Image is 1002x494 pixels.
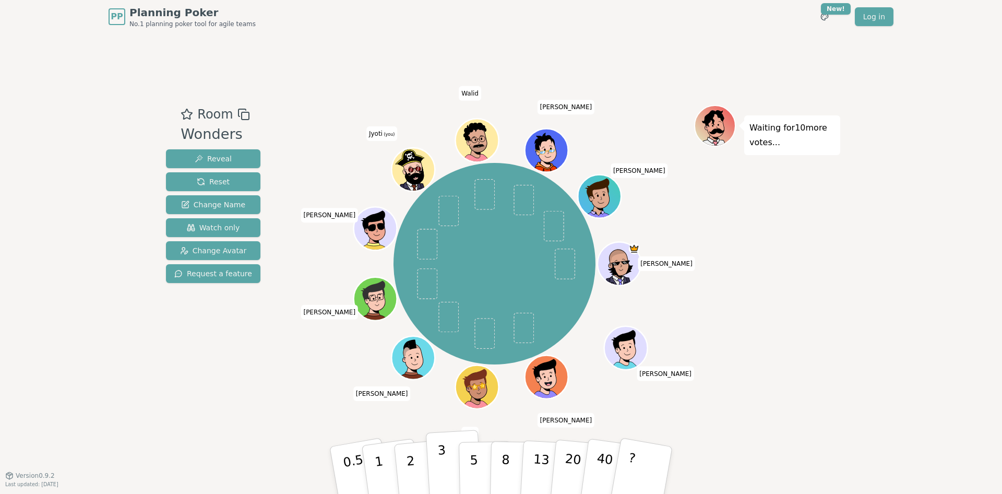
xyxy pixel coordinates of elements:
button: Watch only [166,218,260,237]
span: Click to change your name [366,126,398,141]
span: Reset [197,177,230,187]
span: Jay is the host [628,243,639,254]
span: Room [197,105,233,124]
span: Click to change your name [353,386,411,401]
span: (you) [383,132,395,137]
span: Click to change your name [459,86,481,101]
button: Add as favourite [181,105,193,124]
span: Reveal [195,154,232,164]
span: Click to change your name [638,256,695,271]
button: Version0.9.2 [5,472,55,480]
a: Log in [855,7,893,26]
span: Change Avatar [180,245,247,256]
span: Click to change your name [301,208,358,222]
span: Last updated: [DATE] [5,481,58,487]
a: PPPlanning PokerNo.1 planning poker tool for agile teams [109,5,256,28]
div: Wonders [181,124,249,145]
button: New! [815,7,834,26]
span: Click to change your name [538,100,595,114]
span: No.1 planning poker tool for agile teams [129,20,256,28]
span: Planning Poker [129,5,256,20]
span: Click to change your name [538,413,595,428]
span: Watch only [187,222,240,233]
button: Reset [166,172,260,191]
span: Click to change your name [461,427,479,441]
button: Request a feature [166,264,260,283]
p: Waiting for 10 more votes... [749,121,835,150]
span: Click to change your name [611,163,668,178]
span: Click to change your name [301,305,358,320]
span: Click to change your name [637,367,694,381]
div: New! [821,3,851,15]
span: PP [111,10,123,23]
button: Change Name [166,195,260,214]
span: Change Name [181,199,245,210]
button: Reveal [166,149,260,168]
span: Version 0.9.2 [16,472,55,480]
button: Click to change your avatar [392,149,433,190]
button: Change Avatar [166,241,260,260]
span: Request a feature [174,268,252,279]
